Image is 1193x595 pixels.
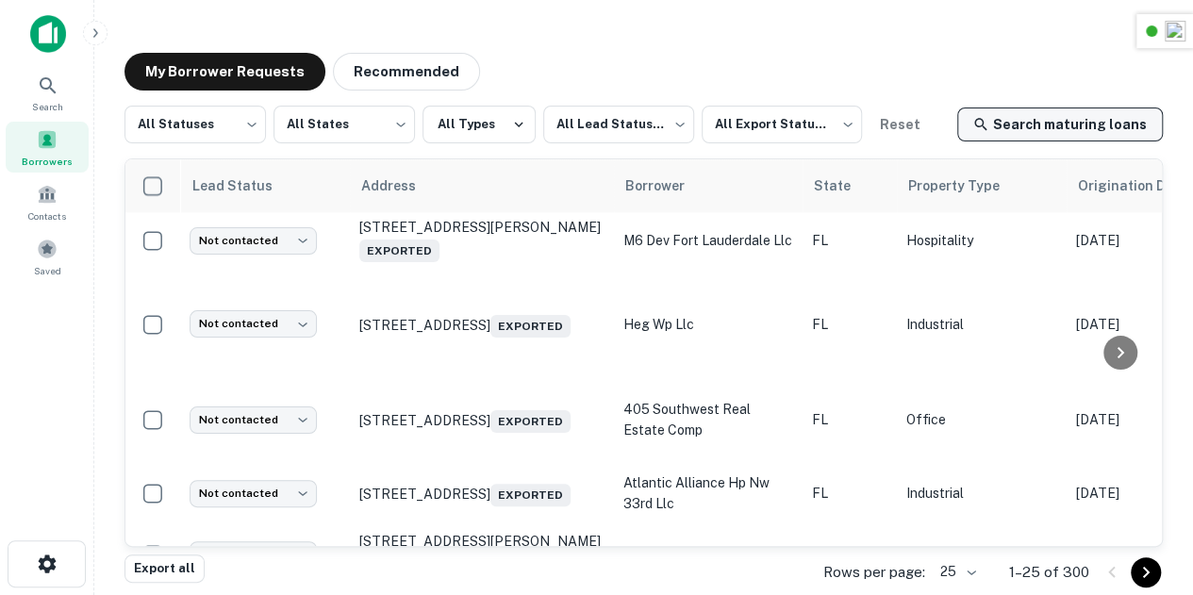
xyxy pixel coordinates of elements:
[124,554,205,583] button: Export all
[625,174,709,197] span: Borrower
[623,314,793,335] p: heg wp llc
[614,159,803,212] th: Borrower
[1099,444,1193,535] iframe: Chat Widget
[124,53,325,91] button: My Borrower Requests
[812,314,887,335] p: FL
[6,122,89,173] a: Borrowers
[623,399,793,440] p: 405 southwest real estate comp
[6,231,89,282] a: Saved
[490,410,571,433] span: Exported
[906,230,1057,251] p: Hospitality
[812,230,887,251] p: FL
[32,99,63,114] span: Search
[823,561,925,584] p: Rows per page:
[190,227,317,255] div: Not contacted
[180,159,350,212] th: Lead Status
[350,159,614,212] th: Address
[6,176,89,227] a: Contacts
[190,480,317,507] div: Not contacted
[124,100,266,149] div: All Statuses
[870,106,930,143] button: Reset
[361,174,440,197] span: Address
[34,263,61,278] span: Saved
[623,472,793,514] p: atlantic alliance hp nw 33rd llc
[28,208,66,223] span: Contacts
[333,53,480,91] button: Recommended
[6,67,89,118] a: Search
[359,406,605,433] p: [STREET_ADDRESS]
[906,314,1057,335] p: Industrial
[933,558,979,586] div: 25
[897,159,1067,212] th: Property Type
[490,484,571,506] span: Exported
[490,315,571,338] span: Exported
[359,311,605,338] p: [STREET_ADDRESS]
[957,107,1163,141] a: Search maturing loans
[273,100,415,149] div: All States
[191,174,297,197] span: Lead Status
[906,544,1057,565] p: Retail
[423,106,536,143] button: All Types
[190,406,317,434] div: Not contacted
[906,409,1057,430] p: Office
[906,483,1057,504] p: Industrial
[623,230,793,251] p: m6 dev fort lauderdale llc
[359,533,605,576] p: [STREET_ADDRESS][PERSON_NAME]
[812,409,887,430] p: FL
[812,544,887,565] p: FL
[623,544,793,565] p: atlantic va re llc
[814,174,875,197] span: State
[22,154,73,169] span: Borrowers
[1131,557,1161,587] button: Go to next page
[30,15,66,53] img: capitalize-icon.png
[359,480,605,506] p: [STREET_ADDRESS]
[190,310,317,338] div: Not contacted
[812,483,887,504] p: FL
[359,240,439,262] span: Exported
[359,219,605,262] p: [STREET_ADDRESS][PERSON_NAME]
[1009,561,1089,584] p: 1–25 of 300
[702,100,862,149] div: All Export Statuses
[908,174,1024,197] span: Property Type
[190,541,317,569] div: Not contacted
[543,100,694,149] div: All Lead Statuses
[803,159,897,212] th: State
